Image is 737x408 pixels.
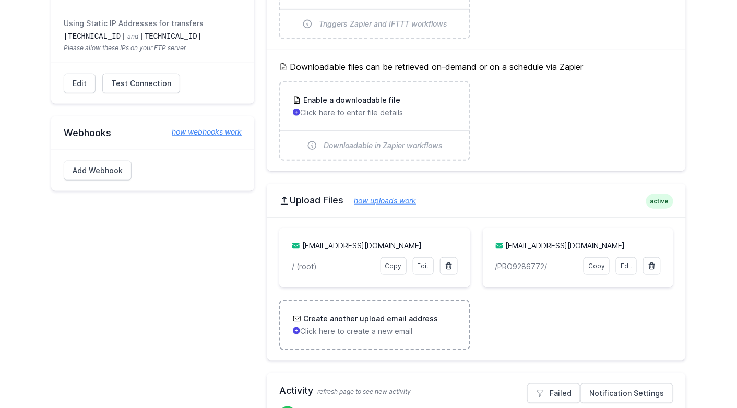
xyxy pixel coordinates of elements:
[381,257,407,275] a: Copy
[302,241,422,250] a: [EMAIL_ADDRESS][DOMAIN_NAME]
[279,61,673,73] h5: Downloadable files can be retrieved on-demand or on a schedule via Zapier
[279,383,673,398] h2: Activity
[301,95,400,105] h3: Enable a downloadable file
[616,257,637,275] a: Edit
[140,32,202,41] code: [TECHNICAL_ID]
[506,241,625,250] a: [EMAIL_ADDRESS][DOMAIN_NAME]
[279,194,673,207] h2: Upload Files
[280,301,469,349] a: Create another upload email address Click here to create a new email
[111,78,171,89] span: Test Connection
[280,82,469,160] a: Enable a downloadable file Click here to enter file details Downloadable in Zapier workflows
[102,74,180,93] a: Test Connection
[161,127,242,137] a: how webhooks work
[324,140,443,151] span: Downloadable in Zapier workflows
[293,107,456,118] p: Click here to enter file details
[317,388,411,395] span: refresh page to see new activity
[64,18,242,29] dt: Using Static IP Addresses for transfers
[413,257,434,275] a: Edit
[64,44,242,52] span: Please allow these IPs on your FTP server
[584,257,610,275] a: Copy
[292,261,374,272] p: / (root)
[319,19,447,29] span: Triggers Zapier and IFTTT workflows
[64,127,242,139] h2: Webhooks
[64,32,125,41] code: [TECHNICAL_ID]
[64,74,96,93] a: Edit
[301,314,438,324] h3: Create another upload email address
[64,161,132,181] a: Add Webhook
[495,261,577,272] p: /PRO9286772/
[527,383,580,403] a: Failed
[646,194,673,209] span: active
[343,196,416,205] a: how uploads work
[685,356,724,395] iframe: Drift Widget Chat Controller
[293,326,456,337] p: Click here to create a new email
[127,32,138,40] span: and
[580,383,673,403] a: Notification Settings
